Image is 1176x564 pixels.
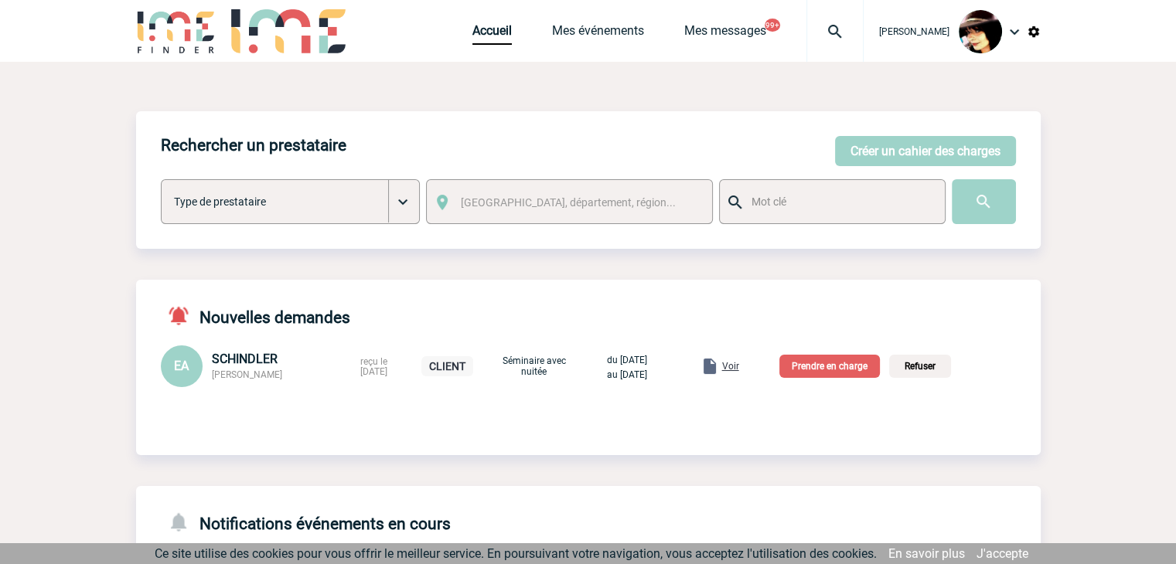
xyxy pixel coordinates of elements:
img: notifications-24-px-g.png [167,511,199,533]
a: Voir [663,358,742,372]
span: Ce site utilise des cookies pour vous offrir le meilleur service. En poursuivant votre navigation... [155,546,877,561]
p: Refuser [889,355,951,378]
span: du [DATE] [607,355,647,365]
img: notifications-active-24-px-r.png [167,304,199,327]
a: En savoir plus [888,546,965,561]
a: Accueil [472,23,512,45]
a: J'accepte [977,546,1028,561]
p: Séminaire avec nuitée [496,355,573,377]
h4: Rechercher un prestataire [161,136,346,155]
span: [GEOGRAPHIC_DATA], département, région... [461,196,676,209]
span: [PERSON_NAME] [212,369,282,380]
input: Mot clé [748,192,931,212]
img: folder.png [700,357,719,375]
span: EA [174,358,189,373]
p: Prendre en charge [779,355,880,378]
a: Mes événements [552,23,644,45]
h4: Notifications événements en cours [161,511,451,533]
span: [PERSON_NAME] [879,26,949,37]
h4: Nouvelles demandes [161,304,350,327]
span: au [DATE] [607,369,647,380]
input: Submit [952,179,1016,224]
img: 101023-0.jpg [959,10,1002,53]
img: IME-Finder [136,9,216,53]
span: reçu le [DATE] [360,356,387,377]
span: SCHINDLER [212,352,278,366]
button: 99+ [765,19,780,32]
a: Mes messages [684,23,766,45]
p: CLIENT [421,356,473,376]
span: Voir [722,361,739,372]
